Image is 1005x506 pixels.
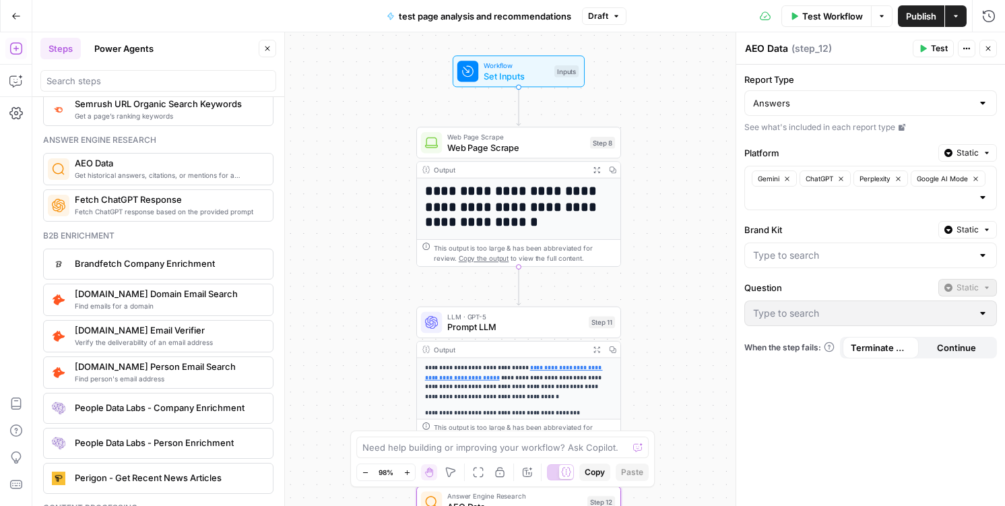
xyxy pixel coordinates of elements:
span: People Data Labs - Company Enrichment [75,401,262,414]
span: [DOMAIN_NAME] Email Verifier [75,323,262,337]
img: ey5lt04xp3nqzrimtu8q5fsyor3u [52,104,65,115]
span: Copy the output [459,254,509,262]
button: Copy [579,464,610,481]
button: Static [938,221,997,239]
span: Copy [585,466,605,478]
span: Draft [588,10,608,22]
span: Semrush URL Organic Search Keywords [75,97,262,110]
span: Fetch ChatGPT response based on the provided prompt [75,206,262,217]
span: Perigon - Get Recent News Articles [75,471,262,484]
span: Web Page Scrape [447,141,585,154]
span: Static [957,282,979,294]
label: Platform [744,146,933,160]
span: ChatGPT [806,173,833,184]
button: Draft [582,7,626,25]
a: When the step fails: [744,342,835,354]
span: Prompt LLM [447,321,583,334]
button: Test [913,40,954,57]
div: WorkflowSet InputsInputs [416,55,621,87]
span: Test Workflow [802,9,863,23]
span: Verify the deliverability of an email address [75,337,262,348]
img: jle3u2szsrfnwtkz0xrwrcblgop0 [52,472,65,485]
label: Question [744,281,933,294]
div: Step 8 [590,137,615,149]
span: Publish [906,9,936,23]
span: Brandfetch Company Enrichment [75,257,262,270]
span: Gemini [758,173,779,184]
div: Step 11 [589,317,615,329]
span: Fetch ChatGPT Response [75,193,262,206]
span: Get a page’s ranking keywords [75,110,262,121]
label: Report Type [744,73,997,86]
button: Static [938,279,997,296]
span: Find person's email address [75,373,262,384]
span: People Data Labs - Person Enrichment [75,436,262,449]
img: 8sr9m752o402vsyv5xlmk1fykvzq [52,293,65,307]
div: This output is too large & has been abbreviated for review. to view the full content. [434,422,615,443]
img: lpaqdqy7dn0qih3o8499dt77wl9d [52,402,65,415]
button: ChatGPT [800,170,851,187]
input: Answers [753,96,972,110]
input: Type to search [753,307,972,320]
button: Static [938,144,997,162]
span: Answer Engine Research [447,491,582,501]
span: Test [931,42,948,55]
div: Inputs [554,65,579,77]
div: B2b enrichment [43,230,273,242]
label: Brand Kit [744,223,933,236]
div: Answer engine research [43,134,273,146]
img: rmubdrbnbg1gnbpnjb4bpmji9sfb [52,437,65,450]
span: Get historical answers, citations, or mentions for a question [75,170,262,181]
button: Gemini [752,170,797,187]
g: Edge from step_8 to step_11 [517,267,521,305]
span: Workflow [484,60,549,71]
button: Perplexity [853,170,908,187]
button: Paste [616,464,649,481]
input: Search steps [46,74,270,88]
button: Publish [898,5,944,27]
input: Type to search [753,249,972,262]
span: Paste [621,466,643,478]
span: Static [957,224,979,236]
span: Terminate Workflow [851,341,911,354]
span: Google AI Mode [917,173,968,184]
img: d2drbpdw36vhgieguaa2mb4tee3c [52,257,65,271]
span: AEO Data [75,156,262,170]
textarea: AEO Data [745,42,788,55]
span: Perplexity [860,173,890,184]
a: See what's included in each report type [744,121,997,133]
button: Power Agents [86,38,162,59]
img: pda2t1ka3kbvydj0uf1ytxpc9563 [52,366,65,379]
button: Google AI Mode [911,170,985,187]
span: Find emails for a domain [75,301,262,311]
div: Output [434,344,585,355]
button: Continue [919,337,995,358]
span: LLM · GPT-5 [447,311,583,322]
span: Static [957,147,979,159]
img: pldo0csms1a1dhwc6q9p59if9iaj [52,329,65,343]
button: test page analysis and recommendations [379,5,579,27]
span: Continue [937,341,976,354]
span: Set Inputs [484,69,549,83]
span: ( step_12 ) [791,42,832,55]
button: Steps [40,38,81,59]
div: This output is too large & has been abbreviated for review. to view the full content. [434,243,615,263]
span: 98% [379,467,393,478]
span: test page analysis and recommendations [399,9,571,23]
span: Web Page Scrape [447,131,585,142]
span: [DOMAIN_NAME] Domain Email Search [75,287,262,301]
g: Edge from start to step_8 [517,87,521,125]
span: [DOMAIN_NAME] Person Email Search [75,360,262,373]
button: Test Workflow [781,5,871,27]
div: Output [434,164,585,175]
